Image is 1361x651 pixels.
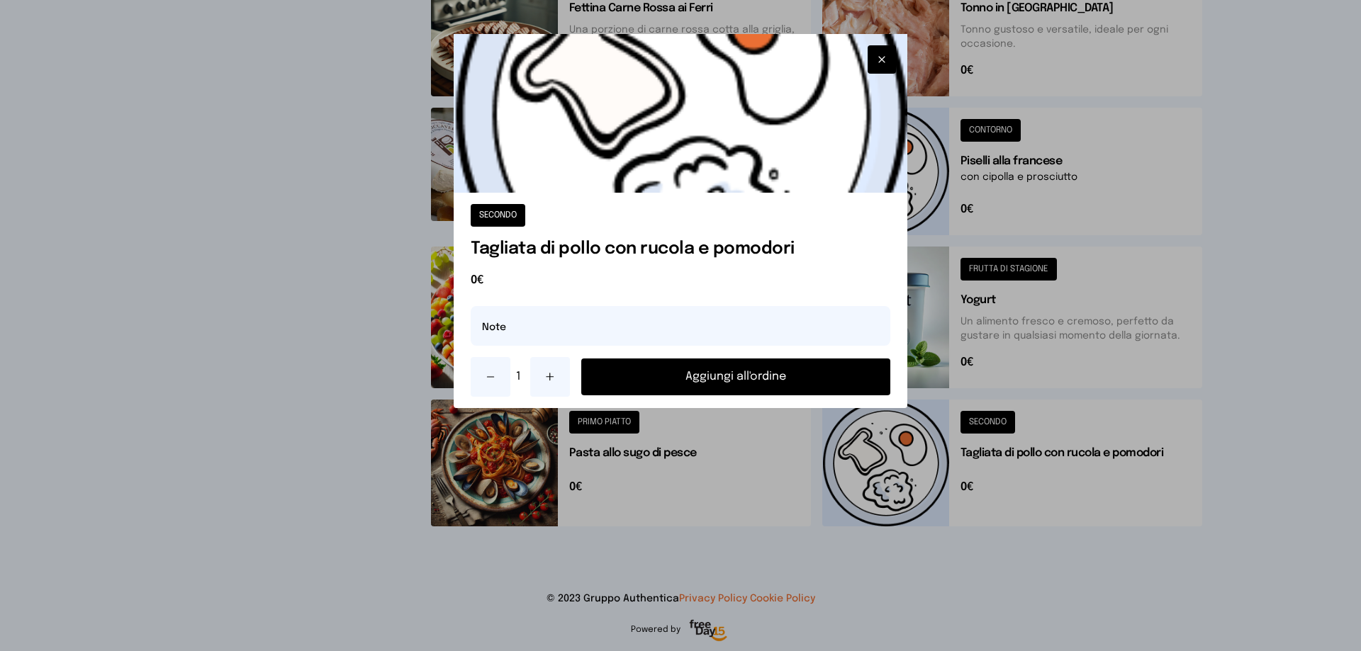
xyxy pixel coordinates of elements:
span: 0€ [471,272,890,289]
img: placeholder-product.5564ca1.png [454,34,907,193]
span: 1 [516,368,525,385]
h1: Tagliata di pollo con rucola e pomodori [471,238,890,261]
button: SECONDO [471,204,525,227]
button: Aggiungi all'ordine [581,358,890,395]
